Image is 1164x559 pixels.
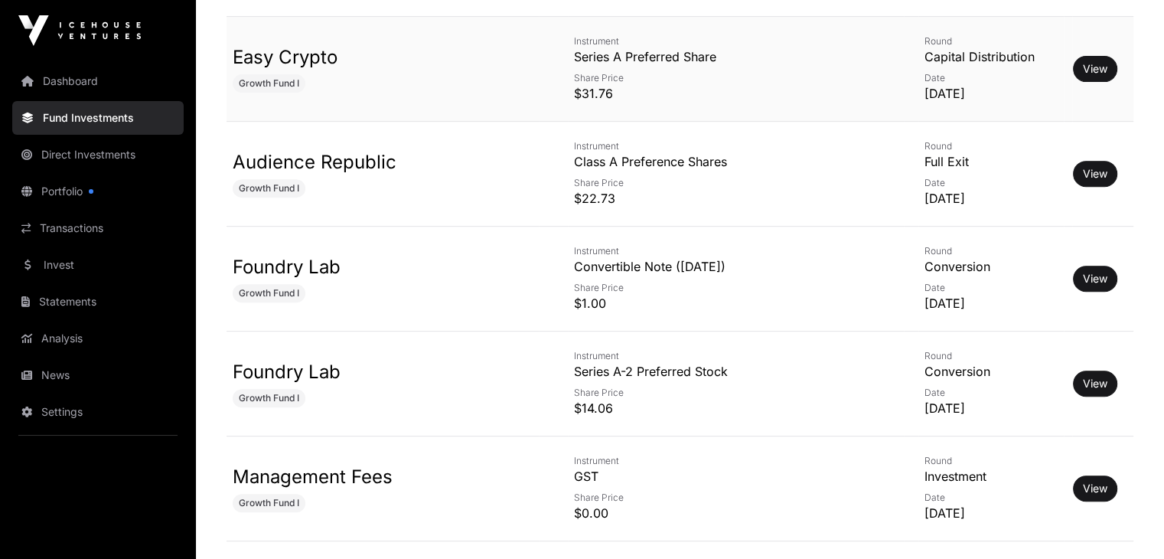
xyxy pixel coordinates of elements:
p: Share Price [574,72,898,84]
button: View [1073,266,1117,292]
iframe: Chat Widget [1087,485,1164,559]
p: Share Price [574,492,898,504]
p: [DATE] [924,294,1058,312]
p: Convertible Note ([DATE]) [574,257,898,276]
p: Round [924,455,1058,467]
a: Invest [12,248,184,282]
p: Series A-2 Preferred Stock [574,362,898,381]
p: [DATE] [924,399,1058,417]
img: Icehouse Ventures Logo [18,15,141,46]
p: Share Price [574,387,898,399]
a: Statements [12,285,184,319]
p: $0.00 [574,504,898,522]
p: [DATE] [924,504,1058,522]
p: Round [924,350,1058,362]
span: Growth Fund I [239,287,299,299]
p: Round [924,35,1058,47]
a: View [1083,481,1107,496]
a: Dashboard [12,64,184,98]
p: Round [924,245,1058,257]
p: Date [924,387,1058,399]
span: Growth Fund I [239,182,299,195]
p: Share Price [574,282,898,294]
p: Instrument [574,140,898,152]
p: $1.00 [574,294,898,312]
a: Settings [12,395,184,429]
p: Investment [924,467,1058,485]
p: Date [924,492,1058,504]
a: Analysis [12,322,184,355]
p: [DATE] [924,84,1058,103]
span: Growth Fund I [239,77,299,90]
p: Series A Preferred Share [574,47,898,66]
p: Conversion [924,257,1058,276]
a: Foundry Lab [233,256,341,278]
a: Audience Republic [233,151,396,173]
p: Instrument [574,350,898,362]
p: Class A Preference Shares [574,152,898,171]
p: Date [924,177,1058,189]
p: Instrument [574,35,898,47]
p: Round [924,140,1058,152]
a: Easy Crypto [233,46,337,68]
p: Date [924,282,1058,294]
a: View [1083,376,1107,391]
a: View [1083,271,1107,286]
a: Portfolio [12,175,184,208]
a: Foundry Lab [233,361,341,383]
a: Transactions [12,211,184,245]
button: View [1073,476,1117,502]
p: $31.76 [574,84,898,103]
p: Conversion [924,362,1058,381]
p: Management Fees [233,465,533,489]
p: Capital Distribution [924,47,1058,66]
p: Instrument [574,245,898,257]
p: $22.73 [574,189,898,208]
a: Fund Investments [12,101,184,135]
span: Growth Fund I [239,392,299,404]
a: View [1083,61,1107,77]
span: Growth Fund I [239,497,299,509]
p: [DATE] [924,189,1058,208]
p: $14.06 [574,399,898,417]
button: View [1073,56,1117,82]
a: View [1083,166,1107,181]
button: View [1073,161,1117,187]
p: Date [924,72,1058,84]
p: Share Price [574,177,898,189]
p: GST [574,467,898,485]
p: Instrument [574,455,898,467]
button: View [1073,371,1117,397]
p: Full Exit [924,152,1058,171]
a: Direct Investments [12,138,184,172]
a: News [12,358,184,392]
